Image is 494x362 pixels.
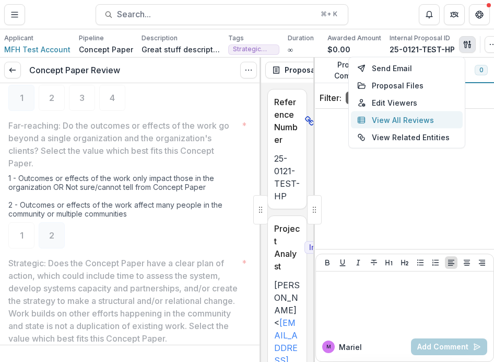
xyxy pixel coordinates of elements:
[320,117,490,128] p: No comments yet
[419,4,440,25] button: Notifications
[79,33,104,43] p: Pipeline
[288,44,293,55] p: ∞
[274,152,300,202] p: 25-0121-TEST-HP
[142,33,178,43] p: Description
[414,256,427,269] button: Bullet List
[29,65,120,75] h3: Concept Paper Review
[49,94,54,102] span: 2
[320,92,342,104] p: Filter:
[319,8,339,20] div: ⌘ + K
[79,44,133,55] p: Concept Paper
[4,44,70,55] a: MFH Test Account
[228,33,244,43] p: Tags
[20,94,23,102] span: 1
[327,33,381,43] p: Awarded Amount
[8,257,238,345] p: Strategic: Does the Concept Paper have a clear plan of action, which could include time to assess...
[429,256,442,269] button: Ordered List
[479,66,483,74] span: 0
[117,9,314,19] span: Search...
[327,44,350,55] p: $0.00
[274,96,300,146] p: Reference Number
[304,241,342,254] span: Internal
[368,256,380,269] button: Strike
[265,62,337,78] button: Proposal
[444,4,465,25] button: Partners
[49,231,54,240] span: 2
[8,119,238,169] p: Far-reaching: Do the outcomes or effects of the work go beyond a single organization and the orga...
[4,4,25,25] button: Toggle Menu
[461,256,473,269] button: Align Center
[352,256,364,269] button: Italicize
[390,33,450,43] p: Internal Proposal ID
[142,44,220,55] p: Great stuff description
[383,256,395,269] button: Heading 1
[79,94,85,102] span: 3
[390,44,455,55] p: 25-0121-TEST-HP
[110,94,115,102] span: 4
[339,342,362,353] p: Mariel
[8,174,253,222] div: 1 - Outcomes or effects of the work only impact those in the organization OR Not sure/cannot tell...
[274,222,300,273] p: Project Analyst
[321,256,334,269] button: Bold
[240,62,257,78] button: Options
[233,46,275,53] span: Strategic Relationships - Health Equity Fund
[476,256,488,269] button: Align Right
[288,33,314,43] p: Duration
[469,4,490,25] button: Get Help
[411,338,487,355] button: Add Comment
[4,33,33,43] p: Applicant
[445,256,457,269] button: Align Left
[398,256,411,269] button: Heading 2
[346,92,375,104] span: All ( 0 )
[336,256,349,269] button: Underline
[326,344,331,349] div: Mariel
[20,231,23,240] span: 1
[96,4,348,25] button: Search...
